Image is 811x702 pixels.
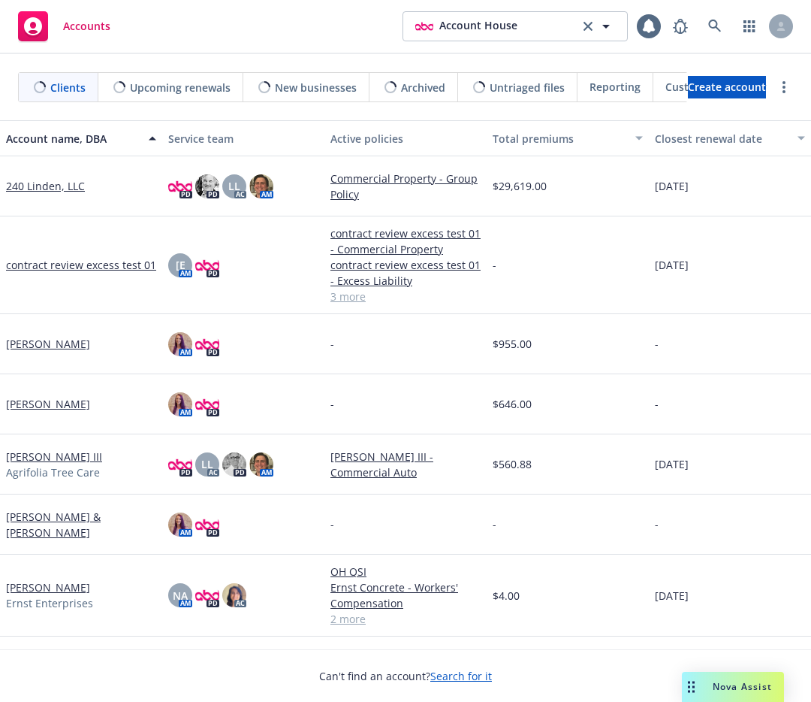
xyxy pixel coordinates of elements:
span: Clients [50,80,86,95]
a: Ernst Concrete - Workers' Compensation [330,579,481,611]
span: [DATE] [655,257,689,273]
span: - [655,396,659,412]
img: photo [195,583,219,607]
button: Service team [162,120,324,156]
span: Customer Directory [665,79,767,95]
span: [DATE] [655,456,689,472]
span: NA [173,588,188,604]
a: OH QSI [330,564,481,579]
img: photo [195,332,219,356]
span: Upcoming renewals [130,80,231,95]
span: [DATE] [655,588,689,604]
a: [PERSON_NAME] III - Commercial Auto [330,449,481,480]
span: Archived [401,80,445,95]
span: - [330,396,334,412]
img: photo [168,174,192,198]
span: Ernst Enterprises [6,595,93,611]
a: [PERSON_NAME] [6,336,90,352]
button: photoAccount Houseclear selection [402,11,628,41]
a: Forest Springs Improvement Maintenance Association [6,646,156,677]
img: photo [249,452,273,477]
a: 2 more [330,611,481,627]
span: [DATE] [655,178,689,194]
img: photo [195,513,219,537]
button: Nova Assist [682,672,784,702]
img: photo [168,332,192,356]
a: Report a Bug [665,11,695,41]
a: Search [700,11,730,41]
img: photo [168,392,192,416]
img: photo [222,583,246,607]
span: $560.88 [493,456,532,472]
a: 3 more [330,289,481,304]
div: Service team [168,131,318,147]
span: Untriaged files [490,80,565,95]
a: 240 Linden, LLC [6,178,85,194]
img: photo [195,392,219,416]
span: Account House [439,17,517,35]
span: Can't find an account? [319,668,492,684]
a: [PERSON_NAME] & [PERSON_NAME] [6,509,156,540]
span: LL [201,456,213,472]
button: Total premiums [487,120,649,156]
a: contract review excess test 01 [6,257,156,273]
span: [E [176,257,185,273]
a: Accounts [12,5,116,47]
a: clear selection [579,17,597,35]
div: Drag to move [682,672,701,702]
span: - [655,336,659,352]
img: photo [249,174,273,198]
a: Search for it [430,669,492,683]
span: Agrifolia Tree Care [6,464,100,480]
div: Account name, DBA [6,131,140,147]
img: photo [168,513,192,537]
img: photo [195,253,219,277]
a: Switch app [734,11,764,41]
img: photo [222,452,246,477]
span: $955.00 [493,336,532,352]
a: Commercial Property - Group Policy [330,171,481,202]
img: photo [168,452,192,477]
a: [PERSON_NAME] [6,579,90,595]
a: Create account [688,76,766,98]
span: Create account [688,73,766,101]
button: Closest renewal date [649,120,811,156]
span: $4.00 [493,588,520,604]
a: contract review excess test 01 - Commercial Property [330,225,481,257]
button: Active policies [324,120,487,156]
span: - [493,516,496,532]
img: photo [195,174,219,198]
span: - [330,516,334,532]
div: Closest renewal date [655,131,788,147]
a: contract review excess test 01 - Excess Liability [330,257,481,289]
span: $646.00 [493,396,532,412]
a: [PERSON_NAME] III [6,449,102,464]
span: Nova Assist [713,680,772,693]
img: photo [415,17,433,35]
div: Active policies [330,131,481,147]
span: - [330,336,334,352]
span: - [493,257,496,273]
span: Accounts [63,20,110,32]
span: Reporting [589,79,641,95]
div: Total premiums [493,131,626,147]
a: more [775,78,793,96]
a: [PERSON_NAME] [6,396,90,412]
span: - [655,516,659,532]
span: New businesses [275,80,357,95]
span: LL [228,178,240,194]
span: $29,619.00 [493,178,547,194]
